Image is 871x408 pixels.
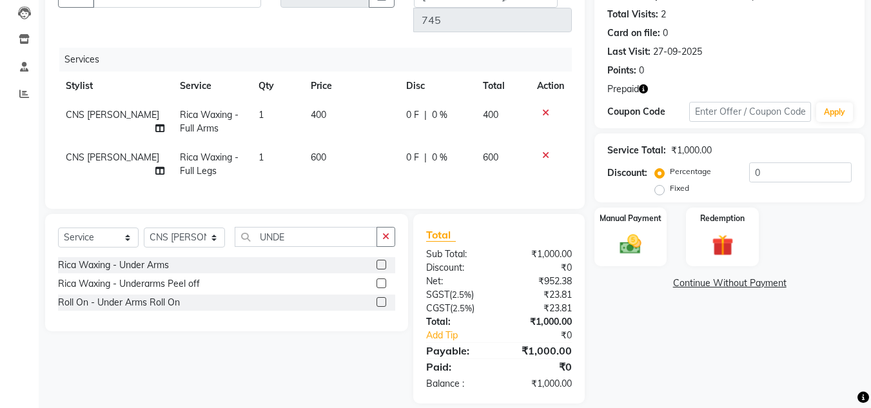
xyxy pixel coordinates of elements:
[639,64,644,77] div: 0
[424,108,427,122] span: |
[499,377,582,391] div: ₹1,000.00
[513,329,582,342] div: ₹0
[663,26,668,40] div: 0
[416,275,499,288] div: Net:
[180,151,239,177] span: Rica Waxing - Full Legs
[416,315,499,329] div: Total:
[607,83,639,96] span: Prepaid
[453,303,472,313] span: 2.5%
[499,288,582,302] div: ₹23.81
[66,151,159,163] span: CNS [PERSON_NAME]
[607,105,689,119] div: Coupon Code
[499,248,582,261] div: ₹1,000.00
[59,48,582,72] div: Services
[499,275,582,288] div: ₹952.38
[452,289,471,300] span: 2.5%
[689,102,811,122] input: Enter Offer / Coupon Code
[426,289,449,300] span: SGST
[499,302,582,315] div: ₹23.81
[416,359,499,374] div: Paid:
[607,45,651,59] div: Last Visit:
[670,166,711,177] label: Percentage
[607,144,666,157] div: Service Total:
[700,213,745,224] label: Redemption
[172,72,251,101] th: Service
[671,144,712,157] div: ₹1,000.00
[235,227,377,247] input: Search or Scan
[259,109,264,121] span: 1
[58,277,200,291] div: Rica Waxing - Underarms Peel off
[259,151,264,163] span: 1
[816,102,853,122] button: Apply
[432,151,447,164] span: 0 %
[416,343,499,358] div: Payable:
[416,261,499,275] div: Discount:
[607,26,660,40] div: Card on file:
[432,108,447,122] span: 0 %
[416,248,499,261] div: Sub Total:
[499,315,582,329] div: ₹1,000.00
[653,45,702,59] div: 27-09-2025
[398,72,475,101] th: Disc
[661,8,666,21] div: 2
[406,108,419,122] span: 0 F
[483,151,498,163] span: 600
[426,302,450,314] span: CGST
[607,8,658,21] div: Total Visits:
[670,182,689,194] label: Fixed
[499,261,582,275] div: ₹0
[303,72,398,101] th: Price
[705,232,740,258] img: _gift.svg
[600,213,661,224] label: Manual Payment
[529,72,572,101] th: Action
[424,151,427,164] span: |
[58,72,172,101] th: Stylist
[311,151,326,163] span: 600
[66,109,159,121] span: CNS [PERSON_NAME]
[607,64,636,77] div: Points:
[58,296,180,309] div: Roll On - Under Arms Roll On
[416,329,513,342] a: Add Tip
[180,109,239,134] span: Rica Waxing - Full Arms
[499,343,582,358] div: ₹1,000.00
[416,288,499,302] div: ( )
[416,377,499,391] div: Balance :
[58,258,169,272] div: Rica Waxing - Under Arms
[426,228,456,242] span: Total
[483,109,498,121] span: 400
[251,72,303,101] th: Qty
[499,359,582,374] div: ₹0
[475,72,530,101] th: Total
[416,302,499,315] div: ( )
[406,151,419,164] span: 0 F
[607,166,647,180] div: Discount:
[613,232,648,257] img: _cash.svg
[311,109,326,121] span: 400
[597,277,862,290] a: Continue Without Payment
